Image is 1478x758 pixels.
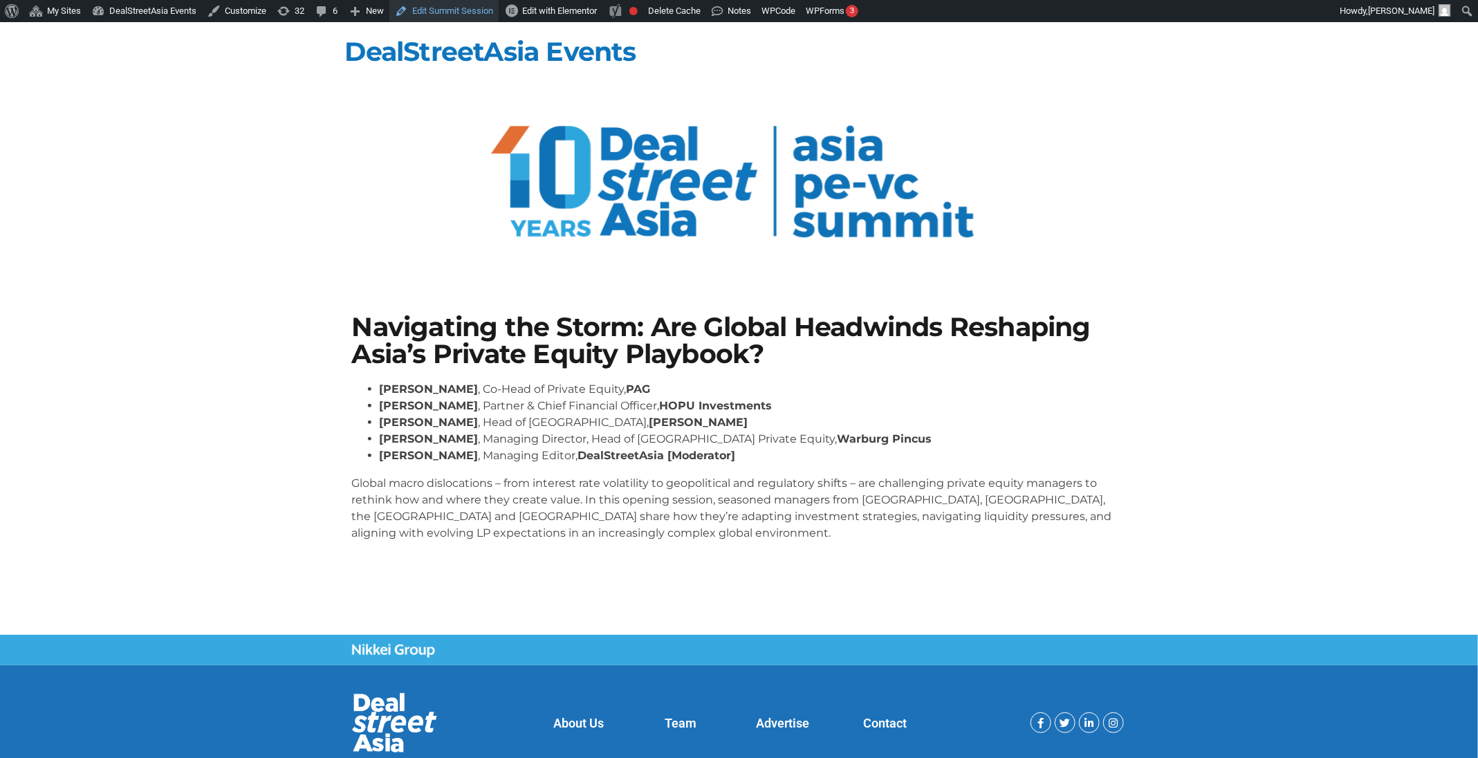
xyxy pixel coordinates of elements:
[838,432,932,445] strong: Warburg Pincus
[380,431,1127,447] li: , Managing Director, Head of [GEOGRAPHIC_DATA] Private Equity,
[352,644,435,658] img: Nikkei Group
[578,449,736,462] strong: DealStreetAsia [Moderator]
[756,716,809,730] a: Advertise
[352,475,1127,542] p: Global macro dislocations – from interest rate volatility to geopolitical and regulatory shifts –...
[380,398,1127,414] li: , Partner & Chief Financial Officer,
[627,382,651,396] strong: PAG
[380,414,1127,431] li: , Head of [GEOGRAPHIC_DATA],
[380,432,479,445] strong: [PERSON_NAME]
[863,716,907,730] a: Contact
[352,314,1127,367] h1: Navigating the Storm: Are Global Headwinds Reshaping Asia’s Private Equity Playbook?
[629,7,638,15] div: Focus keyphrase not set
[380,399,479,412] strong: [PERSON_NAME]
[380,381,1127,398] li: , Co-Head of Private Equity,
[380,416,479,429] strong: [PERSON_NAME]
[649,416,748,429] strong: [PERSON_NAME]
[665,716,696,730] a: Team
[380,449,479,462] strong: [PERSON_NAME]
[522,6,597,16] span: Edit with Elementor
[345,35,636,68] a: DealStreetAsia Events
[553,716,604,730] a: About Us
[846,5,858,17] div: 3
[380,382,479,396] strong: [PERSON_NAME]
[660,399,773,412] strong: HOPU Investments
[1368,6,1434,16] span: [PERSON_NAME]
[380,447,1127,464] li: , Managing Editor,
